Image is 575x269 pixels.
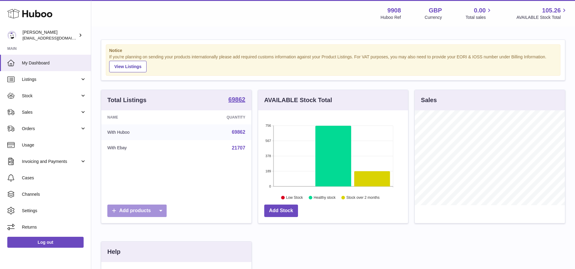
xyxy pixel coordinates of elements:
span: Settings [22,208,86,214]
div: If you're planning on sending your products internationally please add required customs informati... [109,54,557,72]
span: Channels [22,191,86,197]
text: 378 [265,154,271,158]
div: [PERSON_NAME] [23,29,77,41]
h3: AVAILABLE Stock Total [264,96,332,104]
a: 69862 [232,129,245,135]
a: Add products [107,205,167,217]
h3: Help [107,248,120,256]
strong: 69862 [228,96,245,102]
strong: 9908 [387,6,401,15]
a: Log out [7,237,84,248]
span: Total sales [466,15,493,20]
span: [EMAIL_ADDRESS][DOMAIN_NAME] [23,36,89,40]
strong: GBP [429,6,442,15]
span: Sales [22,109,80,115]
span: 0.00 [474,6,486,15]
span: Invoicing and Payments [22,159,80,164]
span: AVAILABLE Stock Total [516,15,568,20]
text: 567 [265,139,271,143]
text: Healthy stock [313,195,336,200]
a: 105.26 AVAILABLE Stock Total [516,6,568,20]
a: 69862 [228,96,245,104]
span: Returns [22,224,86,230]
td: With Huboo [101,124,180,140]
a: Add Stock [264,205,298,217]
td: With Ebay [101,140,180,156]
span: Orders [22,126,80,132]
span: 105.26 [542,6,561,15]
span: Cases [22,175,86,181]
text: 0 [269,185,271,188]
span: My Dashboard [22,60,86,66]
div: Huboo Ref [381,15,401,20]
th: Name [101,110,180,124]
span: Usage [22,142,86,148]
text: 756 [265,124,271,127]
text: 189 [265,169,271,173]
div: Currency [425,15,442,20]
span: Listings [22,77,80,82]
span: Stock [22,93,80,99]
th: Quantity [180,110,251,124]
h3: Total Listings [107,96,147,104]
h3: Sales [421,96,437,104]
img: tbcollectables@hotmail.co.uk [7,31,16,40]
text: Low Stock [286,195,303,200]
a: 21707 [232,145,245,150]
text: Stock over 2 months [346,195,379,200]
a: 0.00 Total sales [466,6,493,20]
strong: Notice [109,48,557,53]
a: View Listings [109,61,147,72]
